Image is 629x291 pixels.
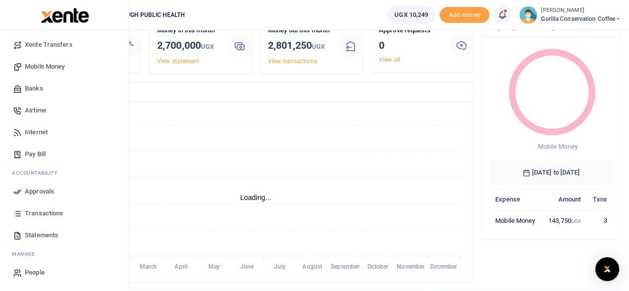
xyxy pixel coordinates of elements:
[397,263,425,270] tspan: November
[157,58,199,65] a: View statement
[157,25,220,36] p: Money in this month
[383,6,440,24] li: Wallet ballance
[25,208,63,218] span: Transactions
[175,263,187,270] tspan: April
[394,10,428,20] span: UGX 10,249
[268,25,331,36] p: Money out this month
[40,11,89,18] a: logo-small logo-large logo-large
[25,230,58,240] span: Statements
[586,210,613,231] td: 3
[8,202,121,224] a: Transactions
[379,25,442,36] p: Approve requests
[490,210,542,231] td: Mobile Money
[542,210,586,231] td: 143,750
[157,38,220,54] h3: 2,700,000
[201,43,214,50] small: UGX
[430,263,457,270] tspan: December
[586,189,613,210] th: Txns
[25,40,73,50] span: Xente Transfers
[541,14,621,23] span: Gorilla Conservation Coffee
[19,169,57,177] span: countability
[541,6,621,15] small: [PERSON_NAME]
[8,56,121,78] a: Mobile Money
[571,218,581,224] small: UGX
[25,84,43,94] span: Banks
[268,38,331,54] h3: 2,801,250
[331,263,360,270] tspan: September
[8,99,121,121] a: Airtime
[8,165,121,181] li: Ac
[490,189,542,210] th: Expense
[25,187,54,196] span: Approvals
[8,34,121,56] a: Xente Transfers
[440,7,489,23] li: Toup your wallet
[302,263,322,270] tspan: August
[25,149,46,159] span: Pay Bill
[25,62,65,72] span: Mobile Money
[387,6,436,24] a: UGX 10,249
[17,250,35,258] span: anage
[240,263,254,270] tspan: June
[208,263,219,270] tspan: May
[490,161,613,185] h6: [DATE] to [DATE]
[542,189,586,210] th: Amount
[8,121,121,143] a: Internet
[440,10,489,18] a: Add money
[46,87,465,97] h4: Transactions Overview
[8,78,121,99] a: Banks
[140,263,157,270] tspan: March
[367,263,389,270] tspan: October
[25,268,45,278] span: People
[312,43,325,50] small: UGX
[379,56,400,63] a: View all
[41,8,89,23] img: logo-large
[240,194,271,201] text: Loading...
[519,6,537,24] img: profile-user
[440,7,489,23] span: Add money
[8,181,121,202] a: Approvals
[595,257,619,281] div: Open Intercom Messenger
[8,224,121,246] a: Statements
[379,38,442,53] h3: 0
[268,58,317,65] a: View transactions
[8,143,121,165] a: Pay Bill
[273,263,285,270] tspan: July
[8,246,121,262] li: M
[538,143,577,150] span: Mobile Money
[25,127,48,137] span: Internet
[25,105,46,115] span: Airtime
[519,6,621,24] a: profile-user [PERSON_NAME] Gorilla Conservation Coffee
[8,262,121,284] a: People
